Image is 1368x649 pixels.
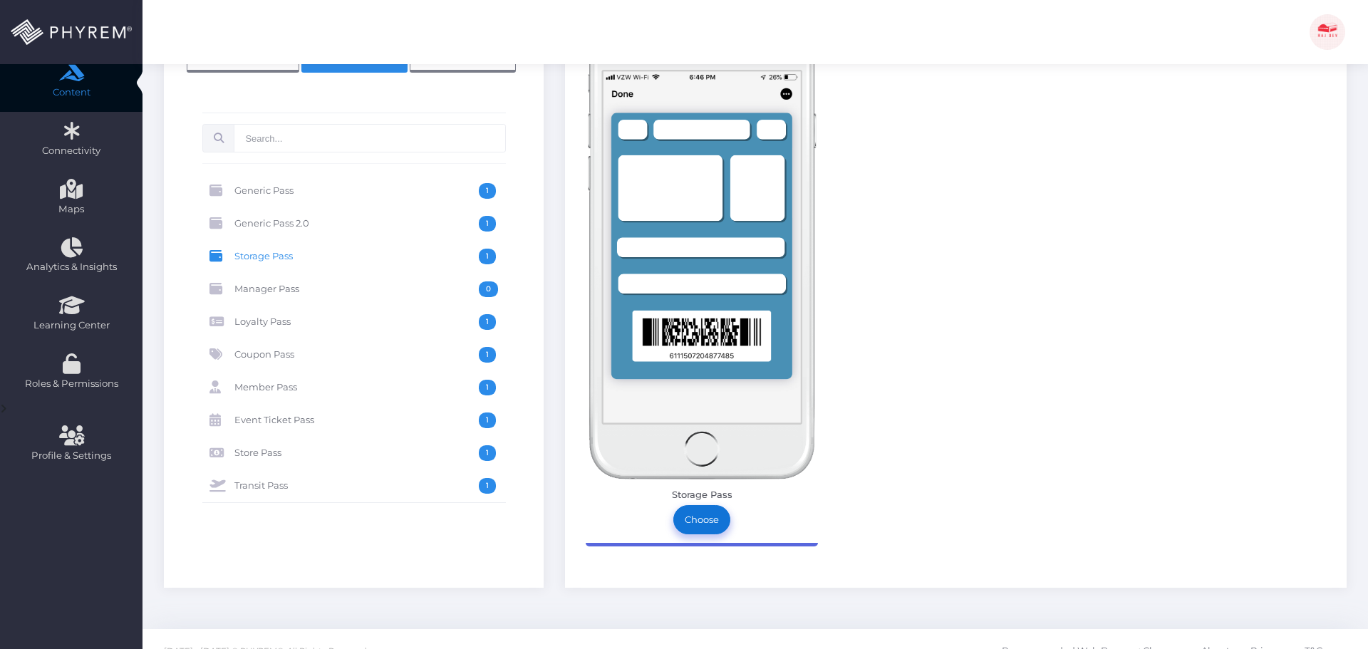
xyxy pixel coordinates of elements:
[202,240,506,273] a: Storage Pass 1
[202,469,506,502] a: Transit Pass 1
[479,249,497,264] span: 1
[234,412,479,428] span: Event Ticket Pass
[479,281,499,297] span: 0
[234,249,479,264] span: Storage Pass
[234,445,479,461] span: Store Pass
[234,380,479,395] span: Member Pass
[479,478,497,494] span: 1
[479,412,497,428] span: 1
[202,437,506,469] a: Store Pass 1
[479,183,497,199] span: 1
[9,377,133,391] span: Roles & Permissions
[9,85,133,100] span: Content
[234,478,479,494] span: Transit Pass
[673,505,730,534] a: Choose
[202,207,506,240] a: Generic Pass 2.0 1
[479,216,497,232] span: 1
[479,314,497,330] span: 1
[234,183,479,199] span: Generic Pass
[479,347,497,363] span: 1
[31,449,111,463] span: Profile & Settings
[479,445,497,461] span: 1
[234,347,479,363] span: Coupon Pass
[234,281,479,297] span: Manager Pass
[202,371,506,404] a: Member Pass 1
[234,314,479,330] span: Loyalty Pass
[234,216,479,232] span: Generic Pass 2.0
[202,404,506,437] a: Event Ticket Pass 1
[479,380,497,395] span: 1
[9,144,133,158] span: Connectivity
[202,306,506,338] a: Loyalty Pass 1
[58,202,84,217] span: Maps
[9,318,133,333] span: Learning Center
[234,124,505,152] input: Search...
[9,260,133,274] span: Analytics & Insights
[202,175,506,207] a: Generic Pass 1
[606,489,798,501] h6: Storage Pass
[202,338,506,371] a: Coupon Pass 1
[202,273,506,306] a: Manager Pass 0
